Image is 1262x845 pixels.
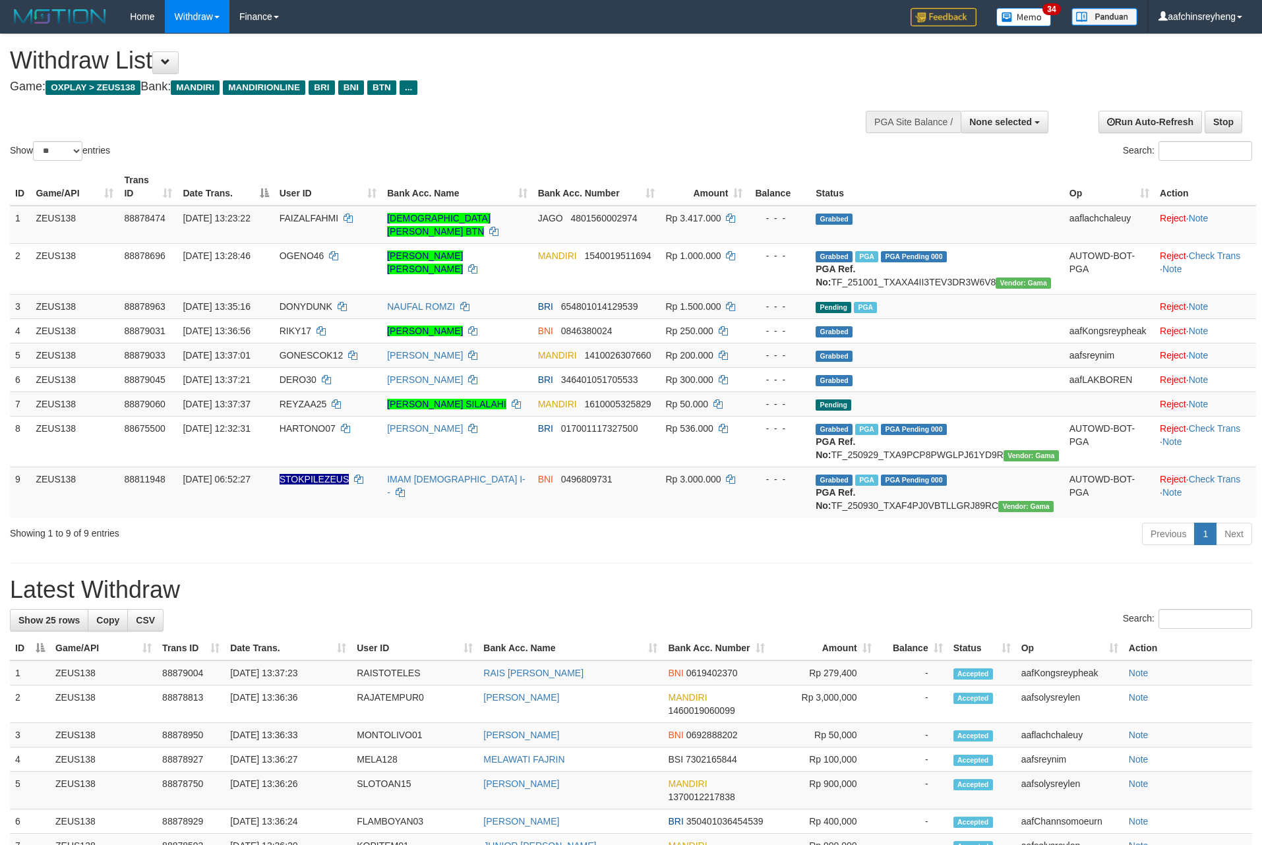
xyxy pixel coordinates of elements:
div: - - - [753,473,805,486]
th: Bank Acc. Name: activate to sort column ascending [382,168,532,206]
span: [DATE] 13:28:46 [183,250,250,261]
span: REYZAA25 [280,399,327,409]
th: Status: activate to sort column ascending [948,636,1016,660]
a: [PERSON_NAME] [387,326,463,336]
td: Rp 900,000 [770,772,877,809]
td: 9 [10,467,30,517]
a: [DEMOGRAPHIC_DATA][PERSON_NAME] BTN [387,213,491,237]
span: Copy 1540019511694 to clipboard [584,250,651,261]
td: MELA128 [351,747,478,772]
td: ZEUS138 [30,206,119,244]
span: Accepted [953,668,993,680]
a: CSV [127,609,164,631]
a: Reject [1160,326,1186,336]
a: [PERSON_NAME] [483,778,559,789]
td: ZEUS138 [50,747,157,772]
a: Next [1216,523,1252,545]
span: BTN [367,80,396,95]
a: [PERSON_NAME] [483,730,559,740]
span: OXPLAY > ZEUS138 [45,80,140,95]
a: RAIS [PERSON_NAME] [483,668,584,678]
th: Bank Acc. Name: activate to sort column ascending [478,636,663,660]
td: ZEUS138 [50,723,157,747]
span: ... [400,80,417,95]
div: Showing 1 to 9 of 9 entries [10,521,516,540]
td: 6 [10,809,50,834]
td: aafKongsreypheak [1064,318,1155,343]
td: ZEUS138 [30,318,119,343]
div: - - - [753,349,805,362]
td: 8 [10,416,30,467]
th: Op: activate to sort column ascending [1064,168,1155,206]
td: · · [1155,416,1256,467]
span: Grabbed [816,326,853,337]
td: 1 [10,660,50,685]
a: Reject [1160,350,1186,361]
td: SLOTOAN15 [351,772,478,809]
td: 5 [10,343,30,367]
td: - [877,685,948,723]
span: CSV [136,615,155,626]
span: Rp 1.000.000 [665,250,721,261]
span: Marked by aafsolysreylen [855,251,878,262]
td: aaflachchaleuy [1064,206,1155,244]
td: ZEUS138 [30,416,119,467]
span: [DATE] 13:36:56 [183,326,250,336]
input: Search: [1158,141,1252,161]
span: BNI [668,668,683,678]
th: Game/API: activate to sort column ascending [50,636,157,660]
td: MONTOLIVO01 [351,723,478,747]
span: Copy 654801014129539 to clipboard [561,301,638,312]
a: [PERSON_NAME] [483,692,559,703]
th: Trans ID: activate to sort column ascending [119,168,177,206]
span: Copy 0496809731 to clipboard [561,474,613,484]
a: Note [1129,730,1149,740]
span: Copy 0846380024 to clipboard [561,326,613,336]
b: PGA Ref. No: [816,436,855,460]
span: 88879031 [124,326,165,336]
span: Copy 017001117327500 to clipboard [561,423,638,434]
a: Note [1189,350,1209,361]
td: AUTOWD-BOT-PGA [1064,467,1155,517]
div: PGA Site Balance / [866,111,961,133]
td: Rp 3,000,000 [770,685,877,723]
td: - [877,772,948,809]
span: Show 25 rows [18,615,80,626]
img: MOTION_logo.png [10,7,110,26]
td: FLAMBOYAN03 [351,809,478,834]
span: Vendor URL: https://trx31.1velocity.biz [998,501,1054,512]
td: RAISTOTELES [351,660,478,685]
span: Marked by aafsreyleap [855,475,878,486]
td: [DATE] 13:36:33 [225,723,351,747]
td: Rp 279,400 [770,660,877,685]
td: [DATE] 13:36:24 [225,809,351,834]
td: ZEUS138 [30,367,119,392]
a: Reject [1160,250,1186,261]
a: Reject [1160,213,1186,223]
span: Grabbed [816,424,853,435]
th: User ID: activate to sort column ascending [351,636,478,660]
span: Copy 1410026307660 to clipboard [584,350,651,361]
td: [DATE] 13:37:23 [225,660,351,685]
span: Marked by aaftrukkakada [855,424,878,435]
td: [DATE] 13:36:26 [225,772,351,809]
img: panduan.png [1071,8,1137,26]
span: MANDIRI [538,399,577,409]
span: [DATE] 12:32:31 [183,423,250,434]
th: Trans ID: activate to sort column ascending [157,636,225,660]
span: Rp 200.000 [665,350,713,361]
a: Stop [1205,111,1242,133]
td: ZEUS138 [30,294,119,318]
span: Copy 4801560002974 to clipboard [570,213,637,223]
span: BNI [668,730,683,740]
a: Note [1189,213,1209,223]
span: Copy 0692888202 to clipboard [686,730,738,740]
a: [PERSON_NAME] [387,423,463,434]
td: aafsreynim [1064,343,1155,367]
div: - - - [753,300,805,313]
label: Show entries [10,141,110,161]
td: ZEUS138 [50,772,157,809]
a: 1 [1194,523,1217,545]
a: Note [1162,487,1182,498]
td: aafsreynim [1016,747,1124,772]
